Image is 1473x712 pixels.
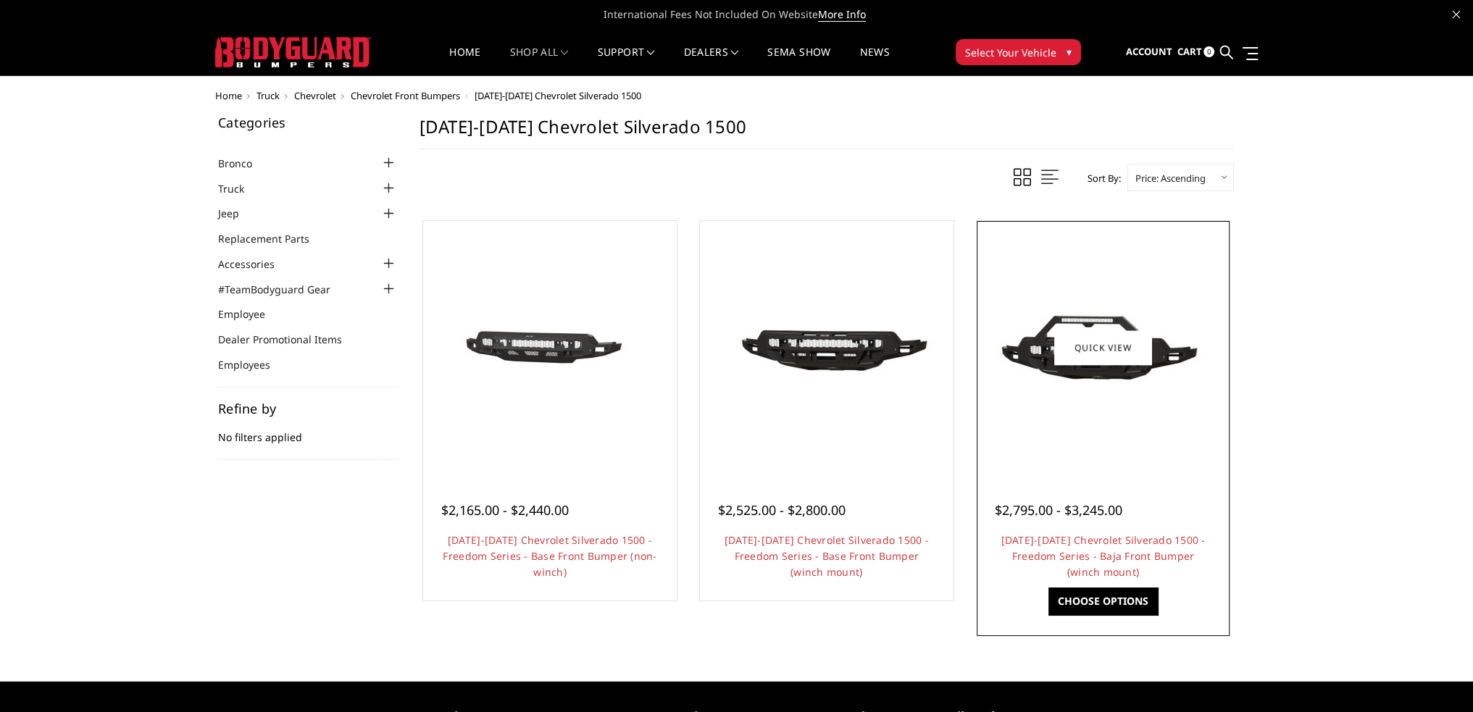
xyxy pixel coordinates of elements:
a: Dealers [684,47,739,75]
a: SEMA Show [767,47,830,75]
a: Employees [218,357,288,372]
a: Choose Options [1048,587,1158,615]
a: Jeep [218,206,257,221]
img: BODYGUARD BUMPERS [215,37,371,67]
a: Truck [256,89,280,102]
span: $2,525.00 - $2,800.00 [718,501,846,519]
img: 2022-2025 Chevrolet Silverado 1500 - Freedom Series - Baja Front Bumper (winch mount) [987,282,1219,412]
a: Support [598,47,655,75]
div: No filters applied [218,402,398,460]
a: #TeamBodyguard Gear [218,282,349,297]
a: Home [449,47,480,75]
a: News [859,47,889,75]
span: Cart [1177,45,1201,58]
a: More Info [818,7,866,22]
span: 0 [1203,46,1214,57]
h1: [DATE]-[DATE] Chevrolet Silverado 1500 [420,116,1234,149]
a: Employee [218,306,283,322]
a: 2022-2025 Chevrolet Silverado 1500 - Freedom Series - Baja Front Bumper (winch mount) [980,225,1227,471]
span: $2,165.00 - $2,440.00 [441,501,569,519]
span: $2,795.00 - $3,245.00 [995,501,1122,519]
img: 2022-2025 Chevrolet Silverado 1500 - Freedom Series - Base Front Bumper (winch mount) [711,282,943,412]
a: Truck [218,181,262,196]
iframe: Chat Widget [1401,642,1473,712]
a: Home [215,89,242,102]
a: [DATE]-[DATE] Chevrolet Silverado 1500 - Freedom Series - Base Front Bumper (non-winch) [443,533,656,579]
a: Cart 0 [1177,33,1214,72]
a: [DATE]-[DATE] Chevrolet Silverado 1500 - Freedom Series - Baja Front Bumper (winch mount) [1001,533,1205,579]
a: Chevrolet Front Bumpers [351,89,460,102]
label: Sort By: [1080,167,1121,189]
a: 2022-2025 Chevrolet Silverado 1500 - Freedom Series - Base Front Bumper (non-winch) 2022-2025 Che... [427,225,673,471]
span: ▾ [1067,44,1072,59]
a: Chevrolet [294,89,336,102]
h5: Refine by [218,402,398,415]
span: Select Your Vehicle [965,45,1056,60]
span: [DATE]-[DATE] Chevrolet Silverado 1500 [475,89,641,102]
h5: Categories [218,116,398,129]
a: 2022-2025 Chevrolet Silverado 1500 - Freedom Series - Base Front Bumper (winch mount) 2022-2025 C... [704,225,950,471]
span: Account [1125,45,1172,58]
a: Account [1125,33,1172,72]
a: Bronco [218,156,270,171]
a: [DATE]-[DATE] Chevrolet Silverado 1500 - Freedom Series - Base Front Bumper (winch mount) [725,533,929,579]
a: Quick view [1054,330,1151,364]
a: Accessories [218,256,293,272]
a: Replacement Parts [218,231,327,246]
a: shop all [510,47,569,75]
a: Dealer Promotional Items [218,332,360,347]
button: Select Your Vehicle [956,39,1081,65]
